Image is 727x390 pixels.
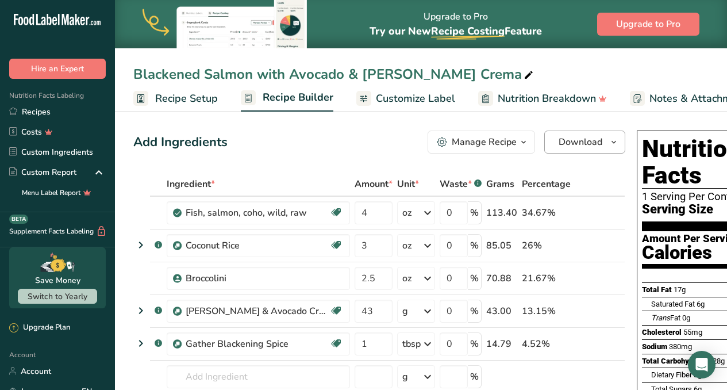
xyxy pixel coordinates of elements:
div: 21.67% [522,272,571,285]
div: 43.00 [486,304,517,318]
a: Nutrition Breakdown [478,86,607,112]
span: Saturated Fat [651,300,695,308]
button: Upgrade to Pro [597,13,699,36]
span: Download [559,135,602,149]
span: Cholesterol [642,328,682,337]
img: Sub Recipe [173,307,182,316]
div: Custom Report [9,166,76,178]
span: Upgrade to Pro [616,17,680,31]
i: Trans [651,313,670,322]
div: 4.52% [522,337,571,351]
span: Unit [397,177,419,191]
span: Ingredient [167,177,215,191]
a: Recipe Builder [241,85,333,112]
span: Dietary Fiber [651,370,692,379]
div: g [402,304,408,318]
a: Recipe Setup [133,86,218,112]
span: 28g [713,357,725,365]
span: Fat [651,313,680,322]
div: Add Ingredients [133,133,228,152]
div: Open Intercom Messenger [688,351,716,378]
div: 70.88 [486,272,517,285]
div: 26% [522,239,571,253]
div: Waste [440,177,482,191]
div: BETA [9,215,28,224]
button: Hire an Expert [9,59,106,79]
span: Customize Label [376,91,455,106]
span: Recipe Costing [431,24,505,38]
input: Add Ingredient [167,365,350,388]
span: Amount [355,177,393,191]
span: Nutrition Breakdown [498,91,596,106]
div: oz [402,239,411,253]
span: 0g [682,313,690,322]
button: Download [544,131,625,154]
div: g [402,370,408,384]
div: 85.05 [486,239,517,253]
span: Switch to Yearly [28,291,87,302]
span: Total Carbohydrates [642,357,711,365]
a: Customize Label [356,86,455,112]
div: 14.79 [486,337,517,351]
div: Blackened Salmon with Avocado & [PERSON_NAME] Crema [133,64,536,85]
div: [PERSON_NAME] & Avocado Crema [186,304,329,318]
span: 6g [697,300,705,308]
img: Sub Recipe [173,242,182,250]
span: Try our New Feature [370,24,542,38]
span: 55mg [683,328,702,337]
div: Save Money [35,274,80,286]
button: Manage Recipe [428,131,535,154]
div: oz [402,272,411,285]
div: tbsp [402,337,421,351]
span: Recipe Setup [155,91,218,106]
span: Total Fat [642,285,672,294]
img: Sub Recipe [173,340,182,349]
div: Upgrade to Pro [370,1,542,48]
div: Coconut Rice [186,239,329,253]
div: Fish, salmon, coho, wild, raw [186,206,329,220]
div: Upgrade Plan [9,322,70,334]
div: oz [402,206,411,220]
span: Serving Size [642,202,713,217]
div: 113.40 [486,206,517,220]
div: Broccolini [186,272,329,285]
span: Recipe Builder [263,90,333,105]
div: 13.15% [522,304,571,318]
span: 380mg [669,342,692,351]
span: Sodium [642,342,667,351]
span: Percentage [522,177,571,191]
div: Gather Blackening Spice [186,337,329,351]
div: Manage Recipe [452,135,517,149]
div: 34.67% [522,206,571,220]
span: 17g [674,285,686,294]
button: Switch to Yearly [18,289,97,304]
span: Grams [486,177,514,191]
